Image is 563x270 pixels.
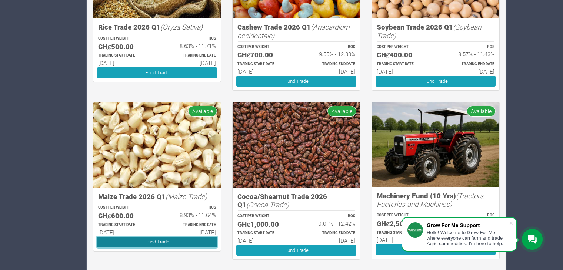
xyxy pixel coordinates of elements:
h5: Cashew Trade 2026 Q1 [237,23,355,40]
p: ROS [164,36,216,41]
a: Fund Trade [376,244,496,255]
h5: GHȼ400.00 [377,51,429,59]
h6: [DATE] [303,68,355,75]
p: ROS [164,205,216,210]
h6: [DATE] [98,60,150,66]
h6: [DATE] [237,237,290,244]
p: Estimated Trading Start Date [98,222,150,228]
p: Estimated Trading End Date [164,222,216,228]
a: Fund Trade [97,67,217,78]
p: Estimated Trading End Date [303,230,355,236]
a: Fund Trade [376,76,496,87]
h5: Rice Trade 2026 Q1 [98,23,216,31]
span: Available [327,106,356,117]
h6: [DATE] [164,229,216,236]
span: Available [188,106,217,117]
p: ROS [303,44,355,50]
p: COST PER WEIGHT [377,44,429,50]
i: (Cocoa Trade) [246,200,289,209]
i: (Oryza Sativa) [160,22,203,31]
p: Estimated Trading Start Date [237,61,290,67]
p: ROS [303,213,355,219]
img: growforme image [93,102,221,188]
p: COST PER WEIGHT [237,44,290,50]
a: Fund Trade [236,76,356,87]
h5: GHȼ2,500.00 [377,219,429,228]
i: (Anacardium occidentale) [237,22,350,40]
p: Estimated Trading End Date [303,61,355,67]
p: Estimated Trading End Date [442,61,494,67]
h6: [DATE] [303,237,355,244]
span: Available [467,106,496,117]
div: Hello! Welcome to Grow For Me where everyone can farm and trade Agric commodities. I'm here to help. [427,230,509,246]
p: COST PER WEIGHT [98,205,150,210]
p: COST PER WEIGHT [98,36,150,41]
h6: [DATE] [442,68,494,75]
h5: Soybean Trade 2026 Q1 [377,23,494,40]
h6: 8.57% - 11.43% [442,51,494,57]
h6: 8.63% - 11.71% [164,43,216,49]
h6: 9.55% - 12.33% [303,51,355,57]
p: Estimated Trading Start Date [377,230,429,236]
h5: Machinery Fund (10 Yrs) [377,192,494,208]
h5: GHȼ700.00 [237,51,290,59]
img: growforme image [372,102,499,187]
p: Estimated Trading Start Date [237,230,290,236]
p: Estimated Trading Start Date [98,53,150,58]
p: Estimated Trading Start Date [377,61,429,67]
h6: 8.93% - 11.64% [164,212,216,218]
h5: GHȼ500.00 [98,43,150,51]
a: Fund Trade [97,237,217,247]
i: (Maize Trade) [166,192,207,201]
h5: Maize Trade 2026 Q1 [98,192,216,201]
h6: [DATE] [377,236,429,243]
div: Grow For Me Support [427,222,509,228]
a: Fund Trade [236,245,356,256]
p: ROS [442,44,494,50]
h5: Cocoa/Shearnut Trade 2026 Q1 [237,192,355,209]
h6: [DATE] [98,229,150,236]
i: (Soybean Trade) [377,22,481,40]
h6: [DATE] [164,60,216,66]
img: growforme image [233,102,360,188]
i: (Tractors, Factories and Machines) [377,191,485,209]
h5: GHȼ600.00 [98,212,150,220]
p: ROS [442,213,494,218]
p: COST PER WEIGHT [377,213,429,218]
h6: [DATE] [377,68,429,75]
h6: 10.01% - 12.42% [303,220,355,227]
h6: [DATE] [237,68,290,75]
p: COST PER WEIGHT [237,213,290,219]
h5: GHȼ1,000.00 [237,220,290,229]
p: Estimated Trading End Date [164,53,216,58]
